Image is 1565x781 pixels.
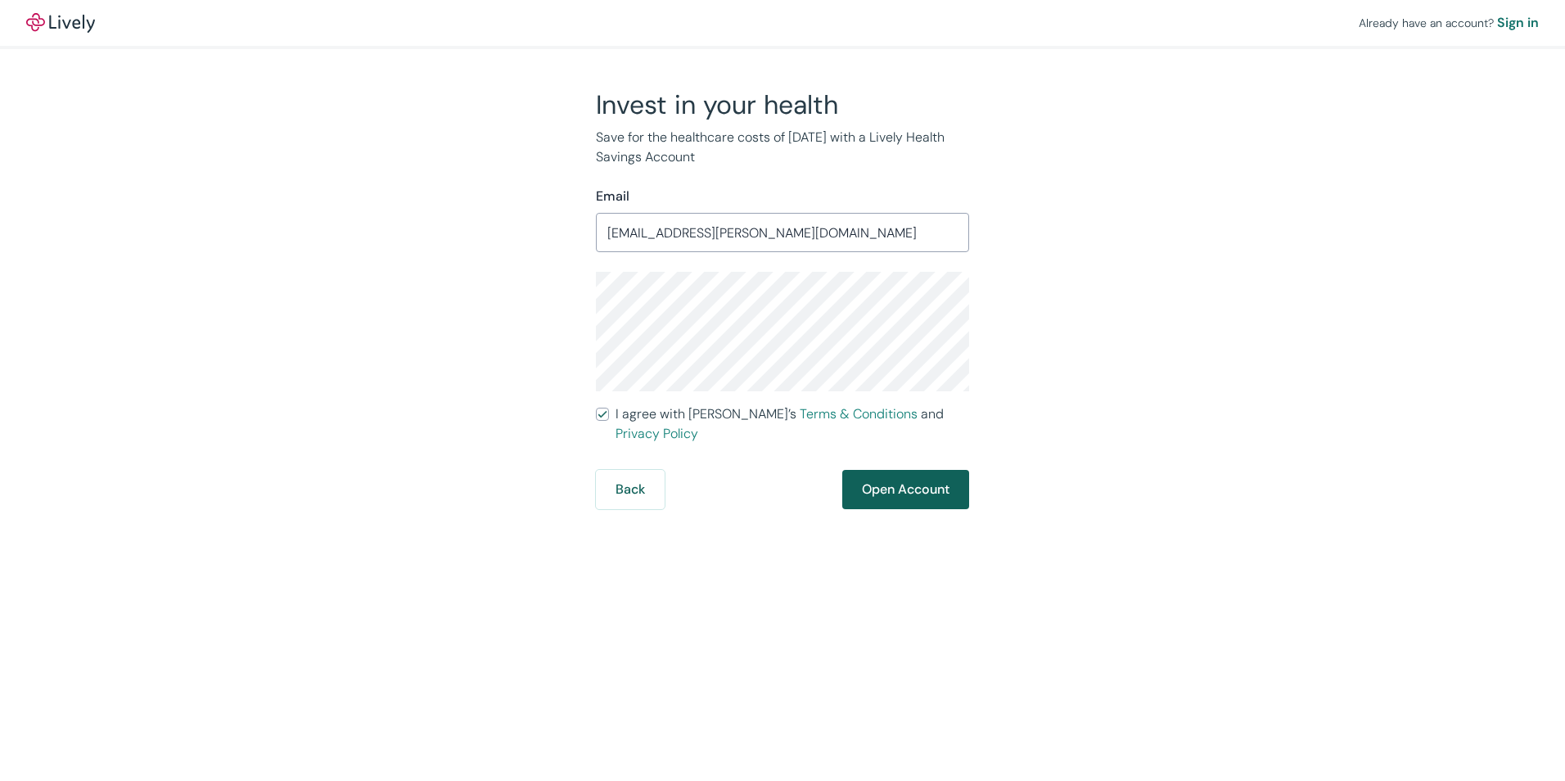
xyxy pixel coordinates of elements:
img: Lively [26,13,95,33]
a: Sign in [1497,13,1539,33]
label: Email [596,187,629,206]
a: LivelyLively [26,13,95,33]
button: Open Account [842,470,969,509]
p: Save for the healthcare costs of [DATE] with a Lively Health Savings Account [596,128,969,167]
a: Privacy Policy [616,425,698,442]
h2: Invest in your health [596,88,969,121]
div: Already have an account? [1359,13,1539,33]
button: Back [596,470,665,509]
a: Terms & Conditions [800,405,918,422]
span: I agree with [PERSON_NAME]’s and [616,404,969,444]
